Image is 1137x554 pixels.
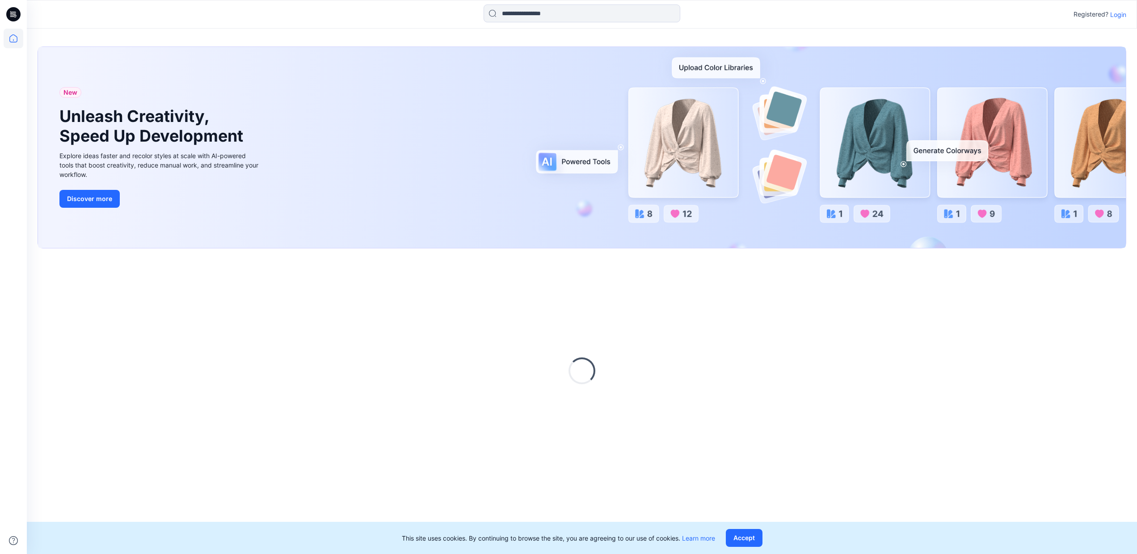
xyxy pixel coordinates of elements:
[402,533,715,543] p: This site uses cookies. By continuing to browse the site, you are agreeing to our use of cookies.
[63,87,77,98] span: New
[682,534,715,542] a: Learn more
[59,190,261,208] a: Discover more
[59,190,120,208] button: Discover more
[59,107,247,145] h1: Unleash Creativity, Speed Up Development
[726,529,762,547] button: Accept
[1074,9,1108,20] p: Registered?
[59,151,261,179] div: Explore ideas faster and recolor styles at scale with AI-powered tools that boost creativity, red...
[1110,10,1126,19] p: Login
